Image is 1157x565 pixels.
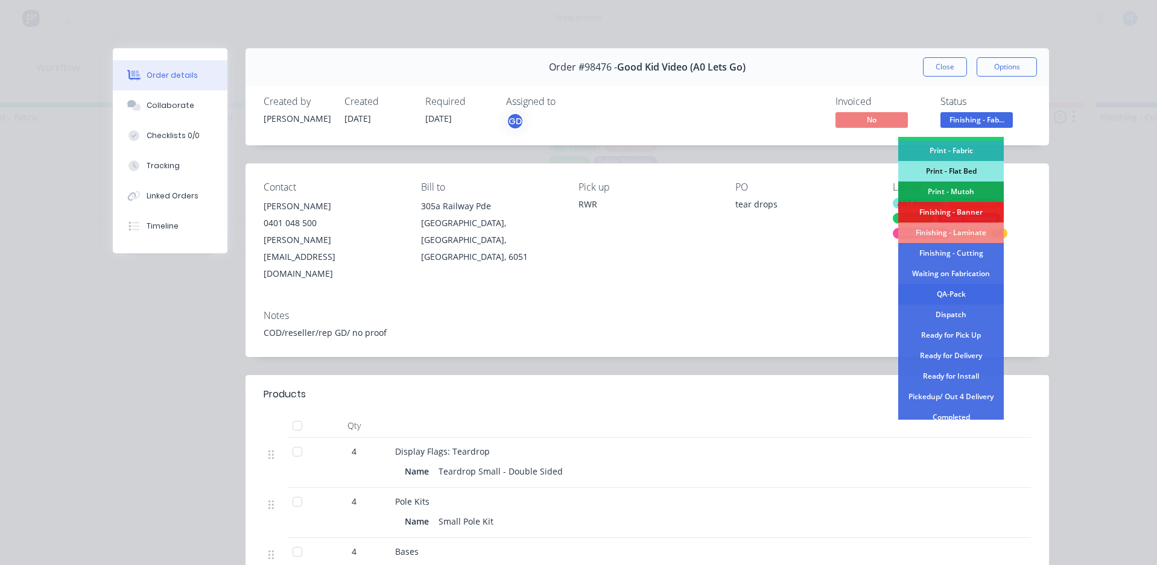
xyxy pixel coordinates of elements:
[147,130,200,141] div: Checklists 0/0
[147,100,194,111] div: Collaborate
[434,462,568,480] div: Teardrop Small - Double Sided
[421,198,559,215] div: 305a Railway Pde
[940,96,1031,107] div: Status
[264,310,1031,321] div: Notes
[264,198,402,282] div: [PERSON_NAME]0401 048 500[PERSON_NAME][EMAIL_ADDRESS][DOMAIN_NAME]
[113,181,227,211] button: Linked Orders
[835,112,908,127] span: No
[940,112,1013,130] button: Finishing - Fab...
[264,215,402,232] div: 0401 048 500
[434,513,498,530] div: Small Pole Kit
[352,495,357,508] span: 4
[735,198,873,215] div: tear drops
[940,112,1013,127] span: Finishing - Fab...
[344,96,411,107] div: Created
[264,232,402,282] div: [PERSON_NAME][EMAIL_ADDRESS][DOMAIN_NAME]
[395,496,430,507] span: Pole Kits
[898,181,1004,202] div: Print - Mutoh
[113,60,227,90] button: Order details
[893,198,945,209] div: ART Process
[113,121,227,151] button: Checklists 0/0
[898,140,1004,161] div: Print - Fabric
[898,305,1004,325] div: Dispatch
[893,228,951,239] div: FABRIC PRINT
[578,198,717,210] div: RWR
[421,215,559,265] div: [GEOGRAPHIC_DATA], [GEOGRAPHIC_DATA], [GEOGRAPHIC_DATA], 6051
[898,264,1004,284] div: Waiting on Fabrication
[344,113,371,124] span: [DATE]
[113,151,227,181] button: Tracking
[898,284,1004,305] div: QA-Pack
[264,387,306,402] div: Products
[425,113,452,124] span: [DATE]
[893,181,1031,193] div: Labels
[898,161,1004,181] div: Print - Flat Bed
[264,181,402,193] div: Contact
[898,366,1004,387] div: Ready for Install
[893,213,933,224] div: Dispatch
[264,96,330,107] div: Created by
[506,112,524,130] button: GD
[318,414,390,438] div: Qty
[395,446,490,457] span: Display Flags: Teardrop
[898,202,1004,223] div: Finishing - Banner
[405,462,434,480] div: Name
[549,62,617,73] span: Order #98476 -
[405,513,434,530] div: Name
[147,160,180,171] div: Tracking
[898,387,1004,407] div: Pickedup/ Out 4 Delivery
[898,223,1004,243] div: Finishing - Laminate
[113,211,227,241] button: Timeline
[735,181,873,193] div: PO
[923,57,967,77] button: Close
[147,221,179,232] div: Timeline
[898,346,1004,366] div: Ready for Delivery
[264,326,1031,339] div: COD/reseller/rep GD/ no proof
[421,181,559,193] div: Bill to
[898,407,1004,428] div: Completed
[977,57,1037,77] button: Options
[147,70,198,81] div: Order details
[898,243,1004,264] div: Finishing - Cutting
[264,198,402,215] div: [PERSON_NAME]
[264,112,330,125] div: [PERSON_NAME]
[835,96,926,107] div: Invoiced
[578,181,717,193] div: Pick up
[506,96,627,107] div: Assigned to
[147,191,198,201] div: Linked Orders
[352,445,357,458] span: 4
[395,546,419,557] span: Bases
[898,325,1004,346] div: Ready for Pick Up
[617,62,746,73] span: Good Kid Video (A0 Lets Go)
[352,545,357,558] span: 4
[421,198,559,265] div: 305a Railway Pde[GEOGRAPHIC_DATA], [GEOGRAPHIC_DATA], [GEOGRAPHIC_DATA], 6051
[425,96,492,107] div: Required
[113,90,227,121] button: Collaborate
